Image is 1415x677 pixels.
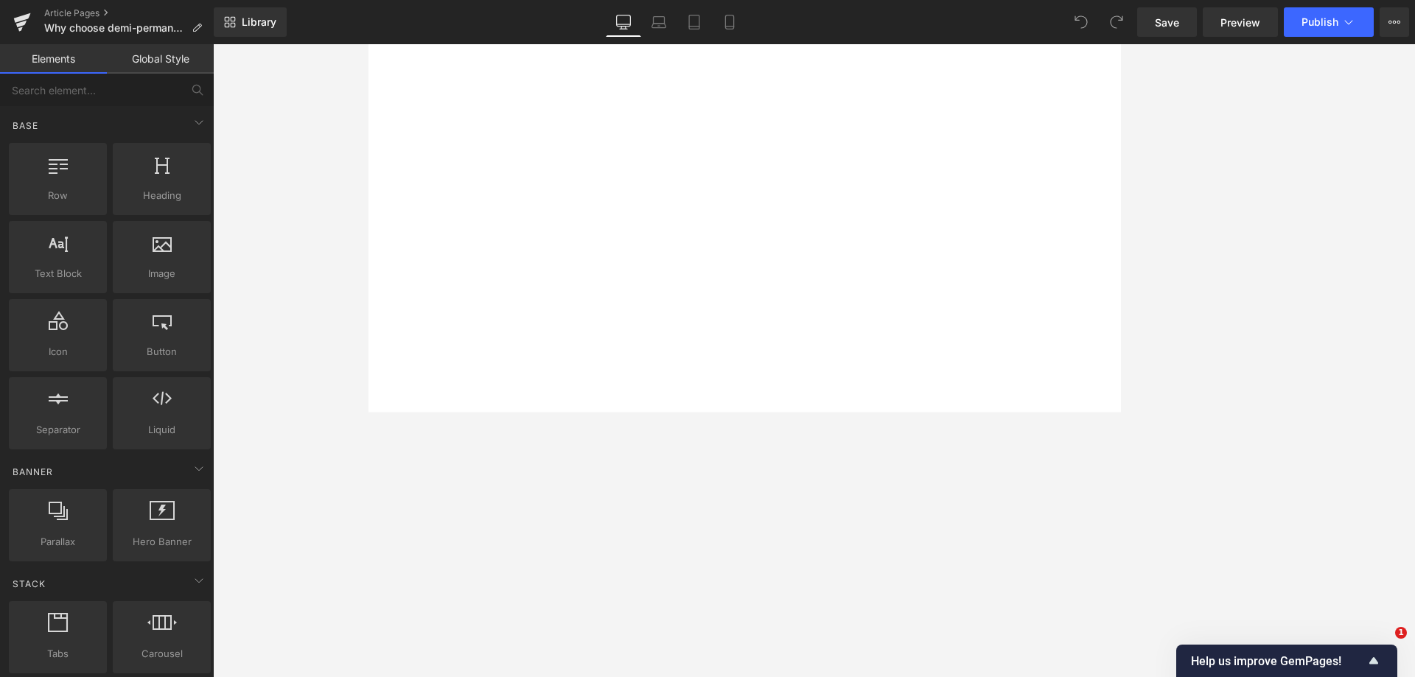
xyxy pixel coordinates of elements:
[11,577,47,591] span: Stack
[1191,652,1383,670] button: Show survey - Help us improve GemPages!
[13,422,102,438] span: Separator
[11,465,55,479] span: Banner
[1365,627,1400,662] iframe: Intercom live chat
[1395,627,1407,639] span: 1
[13,646,102,662] span: Tabs
[1220,15,1260,30] span: Preview
[13,534,102,550] span: Parallax
[13,344,102,359] span: Icon
[117,266,206,281] span: Image
[1102,7,1131,37] button: Redo
[214,7,287,37] a: New Library
[44,22,186,34] span: Why choose demi-permanent hair colour for your next look
[1302,16,1338,28] span: Publish
[13,266,102,281] span: Text Block
[1066,7,1096,37] button: Undo
[117,534,206,550] span: Hero Banner
[117,188,206,203] span: Heading
[117,344,206,359] span: Button
[712,7,747,37] a: Mobile
[44,7,214,19] a: Article Pages
[117,646,206,662] span: Carousel
[1203,7,1278,37] a: Preview
[242,15,276,29] span: Library
[1284,7,1374,37] button: Publish
[107,44,214,74] a: Global Style
[13,188,102,203] span: Row
[606,7,641,37] a: Desktop
[11,119,40,133] span: Base
[1155,15,1179,30] span: Save
[677,7,712,37] a: Tablet
[1380,7,1409,37] button: More
[1191,654,1365,668] span: Help us improve GemPages!
[117,422,206,438] span: Liquid
[641,7,677,37] a: Laptop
